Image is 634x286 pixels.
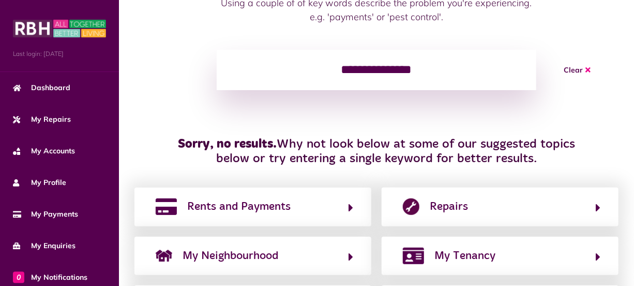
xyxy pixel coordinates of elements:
[156,248,172,264] img: neighborhood.png
[403,248,424,264] img: my-tenancy.png
[13,177,66,188] span: My Profile
[13,114,71,125] span: My Repairs
[187,198,291,215] span: Rents and Payments
[176,137,578,167] h3: Why not look below at some of our suggested topics below or try entering a single keyword for bet...
[400,247,600,265] button: My Tenancy
[13,49,106,59] span: Last login: [DATE]
[403,198,419,215] img: report-repair.png
[153,198,353,216] button: Rents and Payments
[153,247,353,265] button: My Neighbourhood
[156,198,177,215] img: rents-payments.png
[13,209,78,220] span: My Payments
[13,271,24,283] span: 0
[183,248,278,264] span: My Neighbourhood
[13,240,76,251] span: My Enquiries
[552,50,603,90] button: Clear
[13,18,106,39] img: MyRBH
[13,272,87,283] span: My Notifications
[13,146,75,156] span: My Accounts
[13,82,70,93] span: Dashboard
[400,198,600,216] button: Repairs
[434,248,495,264] span: My Tenancy
[430,198,468,215] span: Repairs
[178,138,277,150] strong: Sorry, no results.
